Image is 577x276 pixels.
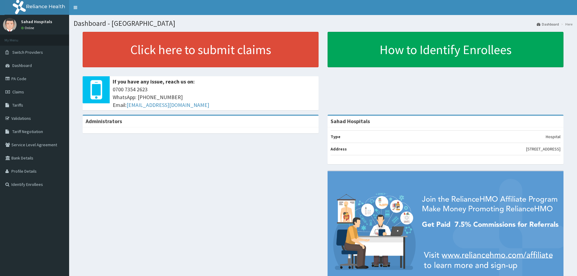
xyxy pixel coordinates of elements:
[21,26,35,30] a: Online
[331,118,370,125] strong: Sahad Hospitals
[331,134,340,139] b: Type
[86,118,122,125] b: Administrators
[113,78,195,85] b: If you have any issue, reach us on:
[526,146,560,152] p: [STREET_ADDRESS]
[12,50,43,55] span: Switch Providers
[537,22,559,27] a: Dashboard
[12,89,24,95] span: Claims
[560,22,572,27] li: Here
[127,102,209,108] a: [EMAIL_ADDRESS][DOMAIN_NAME]
[328,32,563,67] a: How to Identify Enrollees
[546,134,560,140] p: Hospital
[12,63,32,68] span: Dashboard
[3,18,17,32] img: User Image
[74,20,572,27] h1: Dashboard - [GEOGRAPHIC_DATA]
[83,32,319,67] a: Click here to submit claims
[12,129,43,134] span: Tariff Negotiation
[12,102,23,108] span: Tariffs
[331,146,347,152] b: Address
[113,86,316,109] span: 0700 7354 2623 WhatsApp: [PHONE_NUMBER] Email:
[21,20,52,24] p: Sahad Hospitals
